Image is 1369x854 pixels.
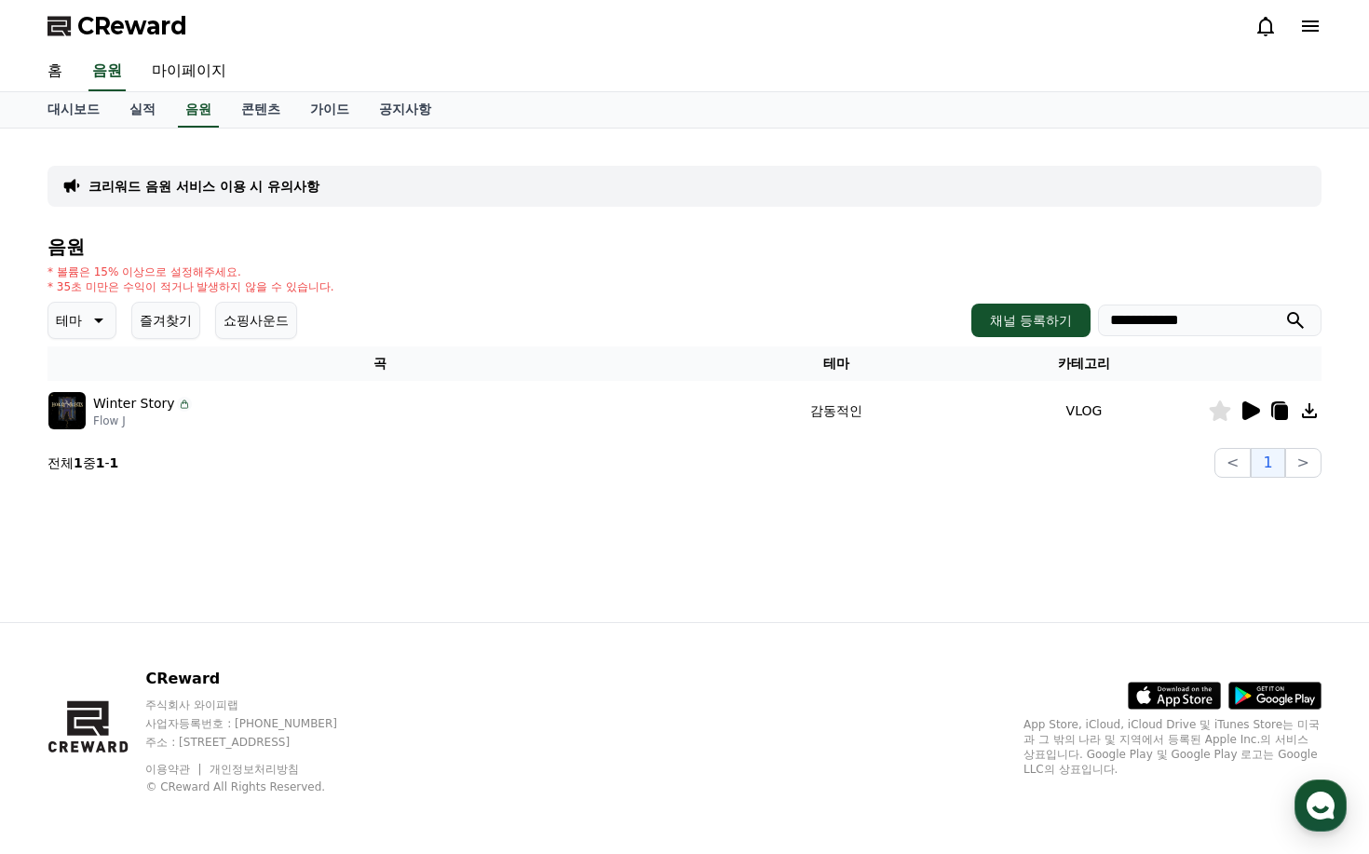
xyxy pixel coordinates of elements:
[971,304,1091,337] button: 채널 등록하기
[6,590,123,637] a: 홈
[960,381,1208,441] td: VLOG
[96,455,105,470] strong: 1
[47,11,187,41] a: CReward
[240,590,358,637] a: 설정
[712,381,960,441] td: 감동적인
[145,763,204,776] a: 이용약관
[110,455,119,470] strong: 1
[77,11,187,41] span: CReward
[137,52,241,91] a: 마이페이지
[364,92,446,128] a: 공지사항
[93,413,192,428] p: Flow J
[56,307,82,333] p: 테마
[59,618,70,633] span: 홈
[123,590,240,637] a: 대화
[145,779,373,794] p: © CReward All Rights Reserved.
[145,716,373,731] p: 사업자등록번호 : [PHONE_NUMBER]
[88,177,319,196] a: 크리워드 음원 서비스 이용 시 유의사항
[178,92,219,128] a: 음원
[288,618,310,633] span: 설정
[145,735,373,750] p: 주소 : [STREET_ADDRESS]
[712,346,960,381] th: 테마
[226,92,295,128] a: 콘텐츠
[88,52,126,91] a: 음원
[145,668,373,690] p: CReward
[115,92,170,128] a: 실적
[1285,448,1322,478] button: >
[170,619,193,634] span: 대화
[47,454,118,472] p: 전체 중 -
[47,302,116,339] button: 테마
[210,763,299,776] a: 개인정보처리방침
[1023,717,1322,777] p: App Store, iCloud, iCloud Drive 및 iTunes Store는 미국과 그 밖의 나라 및 지역에서 등록된 Apple Inc.의 서비스 상표입니다. Goo...
[145,698,373,712] p: 주식회사 와이피랩
[960,346,1208,381] th: 카테고리
[1214,448,1251,478] button: <
[33,92,115,128] a: 대시보드
[93,394,175,413] p: Winter Story
[47,279,334,294] p: * 35초 미만은 수익이 적거나 발생하지 않을 수 있습니다.
[1251,448,1284,478] button: 1
[47,237,1322,257] h4: 음원
[131,302,200,339] button: 즐겨찾기
[74,455,83,470] strong: 1
[47,346,712,381] th: 곡
[47,264,334,279] p: * 볼륨은 15% 이상으로 설정해주세요.
[33,52,77,91] a: 홈
[215,302,297,339] button: 쇼핑사운드
[48,392,86,429] img: music
[295,92,364,128] a: 가이드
